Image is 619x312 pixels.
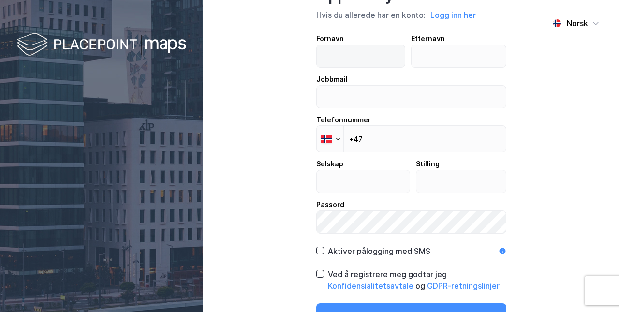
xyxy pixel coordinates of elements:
[571,266,619,312] iframe: Chat Widget
[316,33,405,45] div: Fornavn
[416,158,506,170] div: Stilling
[316,199,506,210] div: Passord
[316,158,410,170] div: Selskap
[316,114,506,126] div: Telefonnummer
[411,33,506,45] div: Etternavn
[317,126,343,152] div: Norway: + 47
[316,125,506,152] input: Telefonnummer
[571,266,619,312] div: Kontrollprogram for chat
[328,268,506,292] div: Ved å registrere meg godtar jeg og
[17,31,186,59] img: logo-white.f07954bde2210d2a523dddb988cd2aa7.svg
[328,245,430,257] div: Aktiver pålogging med SMS
[316,9,506,21] div: Hvis du allerede har en konto:
[316,74,506,85] div: Jobbmail
[427,9,479,21] button: Logg inn her
[567,17,588,29] div: Norsk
